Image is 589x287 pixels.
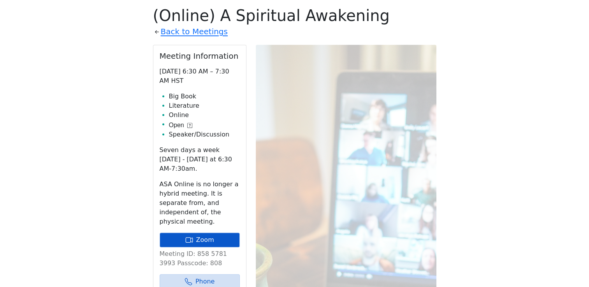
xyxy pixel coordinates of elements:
[169,130,240,139] li: Speaker/Discussion
[169,92,240,101] li: Big Book
[169,110,240,120] li: Online
[160,67,240,86] p: [DATE] 6:30 AM – 7:30 AM HST
[160,233,240,247] a: Zoom
[160,145,240,173] p: Seven days a week [DATE] - [DATE] at 6:30 AM-7:30am.
[169,121,184,130] span: Open
[160,51,240,61] h2: Meeting Information
[169,101,240,110] li: Literature
[169,121,192,130] button: Open
[161,25,228,38] a: Back to Meetings
[153,6,436,25] h1: (Online) A Spiritual Awakening
[160,249,240,268] p: Meeting ID: 858 5781 3993 Passcode: 808
[160,180,240,226] p: ASA Online is no longer a hybrid meeting. It is separate from, and independent of, the physical m...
